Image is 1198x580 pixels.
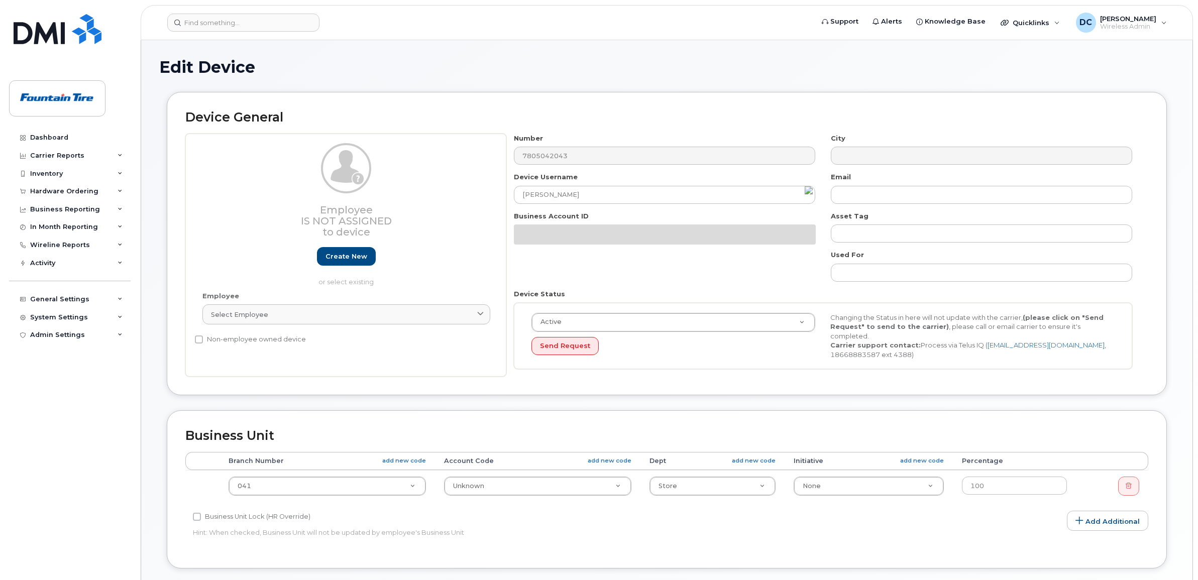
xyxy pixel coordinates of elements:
[659,482,677,490] span: Store
[588,456,631,465] a: add new code
[794,477,943,495] a: None
[514,289,565,299] label: Device Status
[1067,511,1148,531] a: Add Additional
[202,204,490,238] h3: Employee
[193,528,819,537] p: Hint: When checked, Business Unit will not be updated by employee's Business Unit
[831,211,868,221] label: Asset Tag
[185,110,1148,125] h2: Device General
[831,250,864,260] label: Used For
[195,333,306,345] label: Non-employee owned device
[831,172,851,182] label: Email
[202,304,490,324] a: Select employee
[195,335,203,343] input: Non-employee owned device
[531,337,599,356] button: Send Request
[785,452,953,470] th: Initiative
[202,291,239,301] label: Employee
[301,215,392,227] span: Is not assigned
[650,477,775,495] a: Store
[514,172,578,182] label: Device Username
[732,456,776,465] a: add new code
[830,341,921,349] strong: Carrier support contact:
[831,134,845,143] label: City
[211,310,268,319] span: Select employee
[229,477,425,495] a: 041
[534,317,562,326] span: Active
[193,511,310,523] label: Business Unit Lock (HR Override)
[317,247,376,266] a: Create new
[220,452,435,470] th: Branch Number
[238,482,251,490] span: 041
[640,452,785,470] th: Dept
[382,456,426,465] a: add new code
[202,277,490,287] p: or select existing
[988,341,1105,349] a: [EMAIL_ADDRESS][DOMAIN_NAME]
[532,313,815,331] a: Active
[435,452,640,470] th: Account Code
[453,482,484,490] span: Unknown
[803,482,821,490] span: None
[514,211,589,221] label: Business Account ID
[193,513,201,521] input: Business Unit Lock (HR Override)
[185,429,1148,443] h2: Business Unit
[159,58,1174,76] h1: Edit Device
[823,313,1122,360] div: Changing the Status in here will not update with the carrier, , please call or email carrier to e...
[900,456,944,465] a: add new code
[322,226,370,238] span: to device
[953,452,1076,470] th: Percentage
[514,134,543,143] label: Number
[445,477,631,495] a: Unknown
